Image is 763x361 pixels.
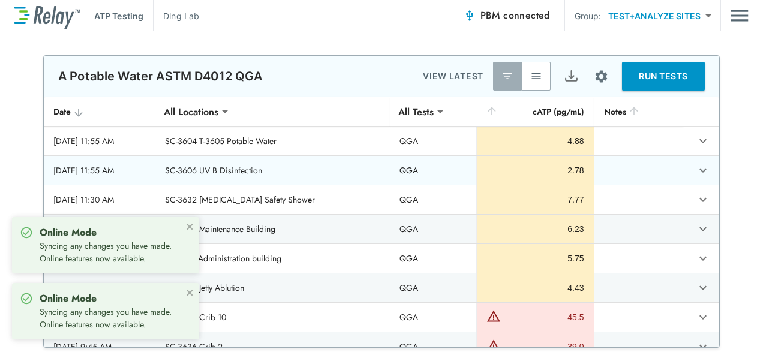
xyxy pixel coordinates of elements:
img: Warning [486,338,501,353]
img: Settings Icon [594,69,609,84]
td: SC-3639 Crib 10 [155,303,390,332]
button: Site setup [585,61,617,92]
img: Export Icon [564,69,579,84]
button: expand row [693,219,713,239]
img: LuminUltra Relay [14,3,80,29]
div: cATP (pg/mL) [486,104,584,119]
div: 6.23 [486,223,584,235]
div: Notes [604,104,673,119]
td: QGA [390,156,476,185]
div: All Locations [155,100,227,124]
button: expand row [693,278,713,298]
div: [DATE] 11:55 AM [53,164,146,176]
td: QGA [390,303,476,332]
span: connected [503,8,550,22]
td: QGA [390,127,476,155]
button: close [186,288,194,297]
td: SC-3630 Maintenance Building [155,215,390,243]
strong: Online Mode [40,291,97,305]
img: Online [20,293,32,305]
div: 39.0 [504,341,584,353]
div: All Tests [390,100,442,124]
td: SC-3636 Crib 2 [155,332,390,361]
p: VIEW LATEST [423,69,483,83]
div: 5.75 [486,252,584,264]
td: SC-3631 Administration building [155,244,390,273]
td: SC-3633 Jetty Ablution [155,273,390,302]
td: QGA [390,185,476,214]
button: expand row [693,160,713,180]
div: [DATE] 11:30 AM [53,194,146,206]
p: A Potable Water ASTM D4012 QGA [58,69,263,83]
button: Export [557,62,585,91]
div: [DATE] 11:55 AM [53,135,146,147]
td: QGA [390,273,476,302]
div: 7.77 [486,194,584,206]
td: SC-3606 UV B Disinfection [155,156,390,185]
button: expand row [693,189,713,210]
img: View All [530,70,542,82]
td: SC-3632 [MEDICAL_DATA] Safety Shower [155,185,390,214]
img: Latest [501,70,513,82]
button: Main menu [731,4,749,27]
p: Dlng Lab [163,10,199,22]
p: Group: [575,10,602,22]
img: Online [20,227,32,239]
img: Drawer Icon [731,4,749,27]
td: QGA [390,215,476,243]
span: PBM [480,7,550,24]
td: QGA [390,332,476,361]
iframe: Resource center [641,325,751,352]
button: expand row [693,248,713,269]
div: 4.88 [486,135,584,147]
button: expand row [693,307,713,327]
div: 4.43 [486,282,584,294]
img: Connected Icon [464,10,476,22]
button: RUN TESTS [622,62,705,91]
td: QGA [390,244,476,273]
p: Syncing any changes you have made. Online features now available. [40,306,182,331]
strong: Online Mode [40,225,97,239]
p: ATP Testing [94,10,143,22]
button: PBM connected [459,4,555,28]
th: Date [44,97,155,127]
div: 2.78 [486,164,584,176]
td: SC-3604 T-3605 Potable Water [155,127,390,155]
p: Syncing any changes you have made. Online features now available. [40,240,182,265]
button: expand row [693,131,713,151]
div: 45.5 [504,311,584,323]
img: Warning [486,309,501,323]
button: close [186,222,194,231]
